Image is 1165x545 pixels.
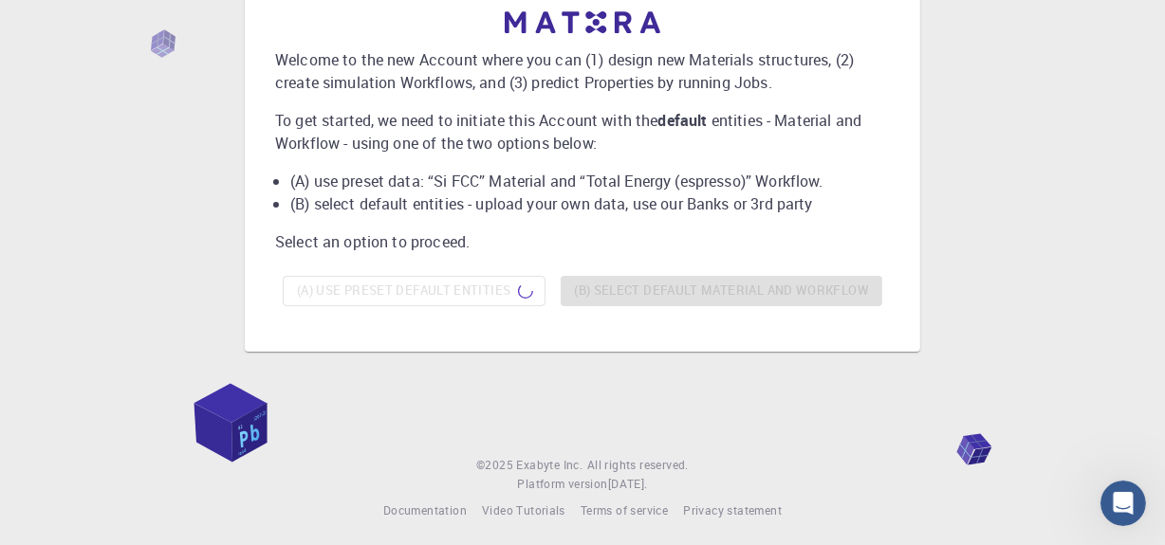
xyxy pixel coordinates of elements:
[482,502,565,518] span: Video Tutorials
[38,13,106,30] span: Support
[517,456,583,475] a: Exabyte Inc.
[608,475,648,494] a: [DATE].
[1100,481,1146,526] iframe: Intercom live chat
[517,475,607,494] span: Platform version
[383,501,467,520] a: Documentation
[505,11,660,33] img: logo
[587,456,689,475] span: All rights reserved.
[581,501,668,520] a: Terms of service
[658,110,708,131] b: default
[275,109,890,154] p: To get started, we need to initiate this Account with the entities - Material and Workflow - usin...
[476,456,516,475] span: © 2025
[275,230,890,253] p: Select an option to proceed.
[581,502,668,518] span: Terms of service
[482,501,565,520] a: Video Tutorials
[608,476,648,491] span: [DATE] .
[290,192,890,215] li: (B) select default entities - upload your own data, use our Banks or 3rd party
[683,502,782,518] span: Privacy statement
[275,48,890,94] p: Welcome to the new Account where you can (1) design new Materials structures, (2) create simulati...
[383,502,467,518] span: Documentation
[683,501,782,520] a: Privacy statement
[290,170,890,192] li: (A) use preset data: “Si FCC” Material and “Total Energy (espresso)” Workflow.
[517,457,583,472] span: Exabyte Inc.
